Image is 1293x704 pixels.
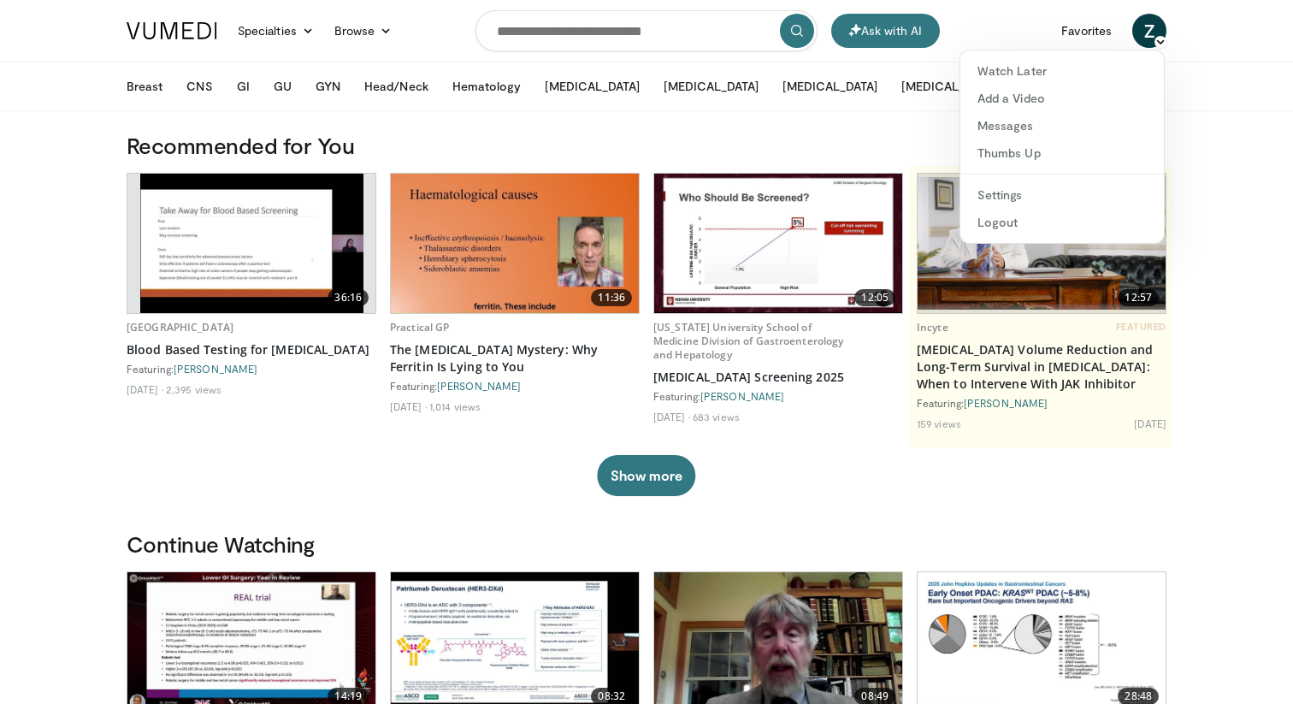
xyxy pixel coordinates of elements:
span: 12:57 [1118,289,1159,306]
button: Breast [116,69,173,104]
li: 2,395 views [166,382,221,396]
a: Logout [960,209,1164,236]
span: FEATURED [1116,321,1166,333]
div: Featuring: [127,362,376,376]
button: Ask with AI [831,14,940,48]
div: Featuring: [390,379,640,393]
button: GU [263,69,302,104]
div: Featuring: [917,396,1166,410]
a: The [MEDICAL_DATA] Mystery: Why Ferritin Is Lying to You [390,341,640,376]
img: 92e7bb93-159d-40f8-a927-22b1dfdc938f.620x360_q85_upscale.jpg [654,174,902,313]
button: Show more [597,455,695,496]
a: Thumbs Up [960,139,1164,167]
img: 0a3144ee-dd9e-4a17-be35-ba5190d246eb.620x360_q85_upscale.jpg [140,174,363,313]
img: 7350bff6-2067-41fe-9408-af54c6d3e836.png.620x360_q85_upscale.png [918,177,1166,311]
a: Practical GP [390,320,449,334]
a: [MEDICAL_DATA] Volume Reduction and Long-Term Survival in [MEDICAL_DATA]: When to Intervene With ... [917,341,1166,393]
li: [DATE] [390,399,427,413]
button: CNS [176,69,222,104]
button: Hematology [442,69,532,104]
button: GYN [305,69,351,104]
a: [GEOGRAPHIC_DATA] [127,320,233,334]
button: [MEDICAL_DATA] [653,69,769,104]
button: Head/Neck [354,69,439,104]
a: Messages [960,112,1164,139]
a: [MEDICAL_DATA] Screening 2025 [653,369,903,386]
a: [US_STATE] University School of Medicine Division of Gastroenterology and Hepatology [653,320,843,362]
a: Specialties [227,14,324,48]
div: Featuring: [653,389,903,403]
a: Browse [324,14,403,48]
a: Z [1132,14,1166,48]
h3: Recommended for You [127,132,1166,159]
a: 12:05 [654,174,902,313]
li: 683 views [693,410,740,423]
img: b9c7e32f-a5ed-413e-9f38-5ddd217fc877.620x360_q85_upscale.jpg [391,174,639,313]
button: GI [227,69,260,104]
a: Favorites [1051,14,1122,48]
a: [PERSON_NAME] [437,380,521,392]
h3: Continue Watching [127,530,1166,558]
li: [DATE] [1134,417,1166,430]
a: Add a Video [960,85,1164,112]
a: 12:57 [918,174,1166,313]
li: 159 views [917,417,961,430]
li: 1,014 views [429,399,481,413]
a: [PERSON_NAME] [174,363,257,375]
input: Search topics, interventions [475,10,818,51]
a: Blood Based Testing for [MEDICAL_DATA] [127,341,376,358]
span: 12:05 [854,289,895,306]
div: Z [959,50,1165,244]
button: [MEDICAL_DATA] [891,69,1007,104]
span: 11:36 [591,289,632,306]
button: [MEDICAL_DATA] [534,69,650,104]
a: 11:36 [391,174,639,313]
li: [DATE] [127,382,163,396]
li: [DATE] [653,410,690,423]
img: VuMedi Logo [127,22,217,39]
span: 36:16 [328,289,369,306]
a: Incyte [917,320,948,334]
a: [PERSON_NAME] [964,397,1048,409]
button: [MEDICAL_DATA] [772,69,888,104]
a: 36:16 [127,174,375,313]
a: Watch Later [960,57,1164,85]
a: [PERSON_NAME] [700,390,784,402]
a: Settings [960,181,1164,209]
